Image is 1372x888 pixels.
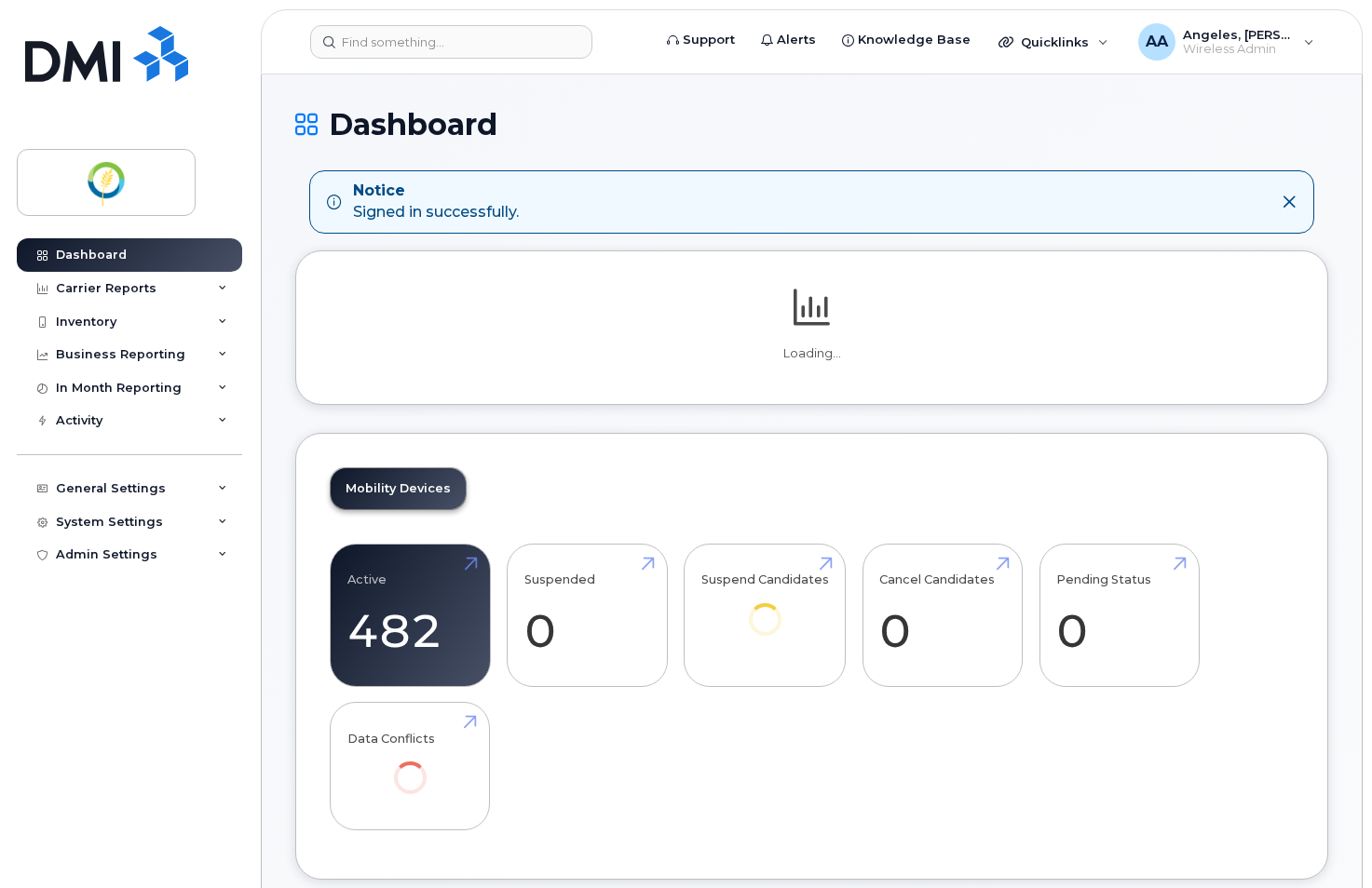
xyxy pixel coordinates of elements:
a: Data Conflicts [347,713,473,820]
a: Pending Status 0 [1056,554,1182,677]
a: Suspended 0 [524,554,650,677]
a: Mobility Devices [331,468,466,509]
h1: Dashboard [295,108,1328,141]
a: Suspend Candidates [701,554,829,661]
a: Active 482 [347,554,473,677]
strong: Notice [353,181,519,202]
p: Loading... [330,345,1294,362]
div: Signed in successfully. [353,181,519,223]
a: Cancel Candidates 0 [879,554,1005,677]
